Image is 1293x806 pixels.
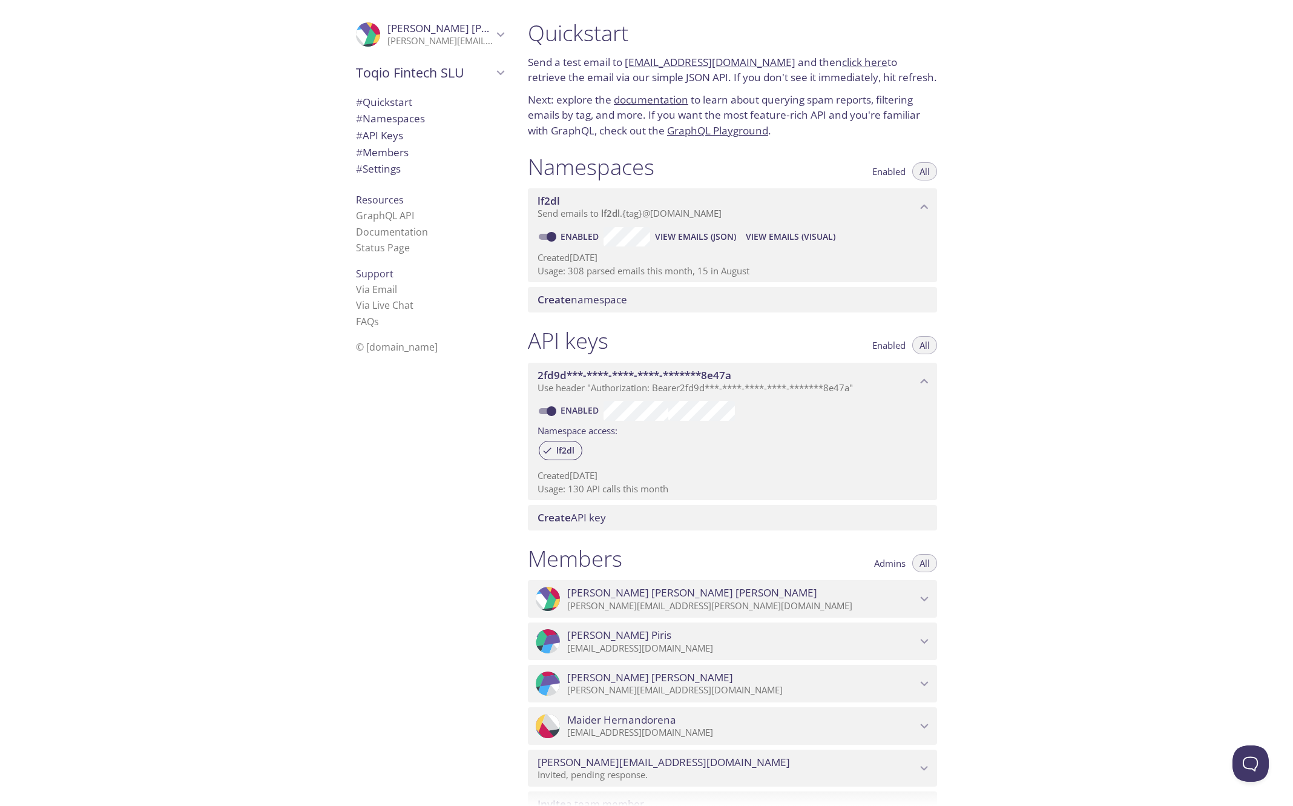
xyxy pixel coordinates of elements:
button: Enabled [865,162,913,180]
button: Enabled [865,336,913,354]
span: API key [538,510,606,524]
span: Settings [356,162,401,176]
span: # [356,111,363,125]
p: [PERSON_NAME][EMAIL_ADDRESS][PERSON_NAME][DOMAIN_NAME] [567,600,916,612]
div: Members [346,144,513,161]
div: lf2dl namespace [528,188,937,226]
div: Joel Arrechea Turro [346,15,513,55]
a: Status Page [356,241,410,254]
div: victor@toq.io [528,750,937,787]
button: Admins [867,554,913,572]
label: Namespace access: [538,421,617,438]
a: Via Email [356,283,397,296]
div: Joel Arrechea Turro [528,580,937,618]
span: lf2dl [549,445,582,456]
span: Send emails to . {tag} @[DOMAIN_NAME] [538,207,722,219]
div: Create namespace [528,287,937,312]
span: [PERSON_NAME] [PERSON_NAME] [567,671,733,684]
div: lf2dl [539,441,582,460]
span: View Emails (JSON) [655,230,736,244]
p: Send a test email to and then to retrieve the email via our simple JSON API. If you don't see it ... [528,55,937,85]
span: # [356,162,363,176]
div: Garcia-Berro Molero [528,665,937,702]
span: Toqio Fintech SLU [356,64,493,81]
span: [PERSON_NAME] Piris [567,629,671,642]
span: Resources [356,193,404,206]
span: s [374,315,379,328]
span: Create [538,510,571,524]
h1: Members [528,545,622,572]
span: # [356,145,363,159]
div: Quickstart [346,94,513,111]
a: Documentation [356,225,428,239]
span: lf2dl [538,194,560,208]
span: # [356,95,363,109]
iframe: Help Scout Beacon - Open [1232,745,1269,782]
a: Via Live Chat [356,299,413,312]
div: Carlos Piris [528,623,937,660]
span: View Emails (Visual) [746,230,835,244]
button: View Emails (JSON) [650,227,741,246]
span: API Keys [356,128,403,142]
a: GraphQL Playground [667,124,768,137]
p: Usage: 130 API calls this month [538,483,927,495]
span: lf2dl [601,207,620,219]
p: Usage: 308 parsed emails this month, 15 in August [538,265,927,277]
span: Members [356,145,409,159]
span: # [356,128,363,142]
p: [PERSON_NAME][EMAIL_ADDRESS][DOMAIN_NAME] [567,684,916,696]
span: [PERSON_NAME] [PERSON_NAME] [PERSON_NAME] [387,21,637,35]
div: Toqio Fintech SLU [346,57,513,88]
div: Maider Hernandorena [528,707,937,745]
a: GraphQL API [356,209,414,222]
a: click here [842,55,887,69]
a: documentation [614,93,688,107]
p: Next: explore the to learn about querying spam reports, filtering emails by tag, and more. If you... [528,92,937,139]
a: FAQ [356,315,379,328]
span: [PERSON_NAME][EMAIL_ADDRESS][DOMAIN_NAME] [538,756,790,769]
button: View Emails (Visual) [741,227,840,246]
h1: Quickstart [528,19,937,47]
div: Create API Key [528,505,937,530]
p: [EMAIL_ADDRESS][DOMAIN_NAME] [567,642,916,655]
span: Quickstart [356,95,412,109]
div: API Keys [346,127,513,144]
h1: Namespaces [528,153,654,180]
div: Team Settings [346,160,513,177]
h1: API keys [528,327,608,354]
span: Maider Hernandorena [567,713,676,727]
p: Created [DATE] [538,469,927,482]
span: © [DOMAIN_NAME] [356,340,438,354]
button: All [912,336,937,354]
button: All [912,554,937,572]
span: Create [538,292,571,306]
a: [EMAIL_ADDRESS][DOMAIN_NAME] [625,55,795,69]
p: Invited, pending response. [538,769,916,781]
span: Namespaces [356,111,425,125]
span: namespace [538,292,627,306]
button: All [912,162,937,180]
a: Enabled [559,231,604,242]
p: [EMAIL_ADDRESS][DOMAIN_NAME] [567,727,916,739]
a: Enabled [559,405,604,416]
span: [PERSON_NAME] [PERSON_NAME] [PERSON_NAME] [567,586,817,600]
p: Created [DATE] [538,251,927,264]
span: Support [356,267,393,280]
p: [PERSON_NAME][EMAIL_ADDRESS][PERSON_NAME][DOMAIN_NAME] [387,35,493,47]
div: Namespaces [346,110,513,127]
